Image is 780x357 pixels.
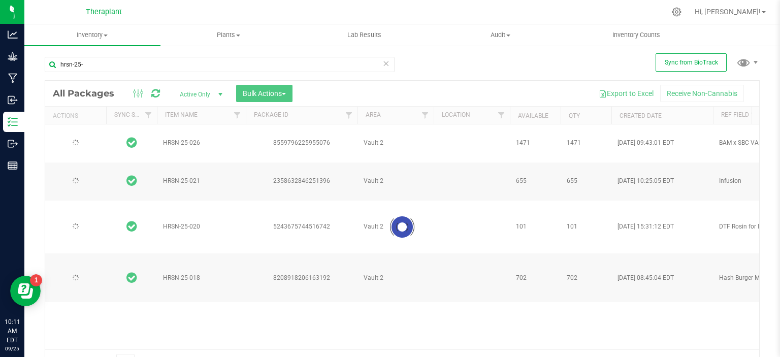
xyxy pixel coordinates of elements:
span: Inventory Counts [599,30,674,40]
a: Plants [160,24,297,46]
span: Clear [382,57,389,70]
a: Inventory Counts [568,24,704,46]
inline-svg: Inventory [8,117,18,127]
span: Audit [433,30,568,40]
button: Sync from BioTrack [656,53,727,72]
span: Plants [161,30,296,40]
inline-svg: Inbound [8,95,18,105]
a: Inventory [24,24,160,46]
div: Manage settings [670,7,683,17]
span: Inventory [24,30,160,40]
inline-svg: Manufacturing [8,73,18,83]
span: Sync from BioTrack [665,59,718,66]
inline-svg: Grow [8,51,18,61]
a: Lab Results [297,24,433,46]
p: 09/25 [5,345,20,352]
iframe: Resource center [10,276,41,306]
span: Theraplant [86,8,122,16]
a: Audit [432,24,568,46]
p: 10:11 AM EDT [5,317,20,345]
inline-svg: Outbound [8,139,18,149]
input: Search Package ID, Item Name, SKU, Lot or Part Number... [45,57,395,72]
inline-svg: Analytics [8,29,18,40]
inline-svg: Reports [8,160,18,171]
span: Hi, [PERSON_NAME]! [695,8,761,16]
span: Lab Results [334,30,395,40]
iframe: Resource center unread badge [30,274,42,286]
